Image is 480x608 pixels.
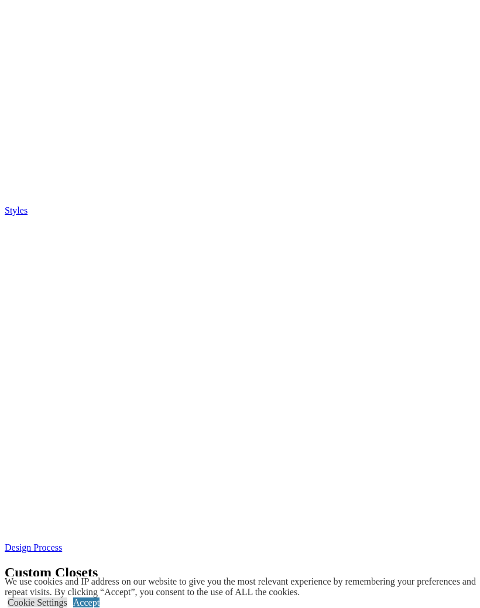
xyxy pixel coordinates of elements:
h1: Custom Closets Design and Installation [5,565,475,596]
a: Accept [73,597,100,607]
a: Styles [5,195,475,215]
a: Cookie Settings [8,597,67,607]
div: We use cookies and IP address on our website to give you the most relevant experience by remember... [5,576,480,597]
a: Design Process [5,532,475,552]
img: Image of gallery icons [5,216,475,540]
